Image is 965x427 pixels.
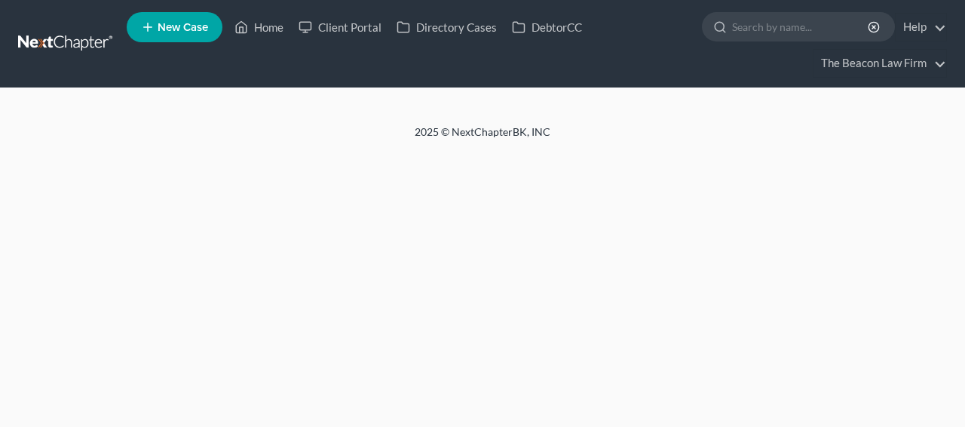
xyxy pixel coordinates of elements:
a: Directory Cases [389,14,504,41]
div: 2025 © NextChapterBK, INC [53,124,912,152]
input: Search by name... [732,13,870,41]
a: DebtorCC [504,14,590,41]
a: Help [896,14,946,41]
a: Home [227,14,291,41]
a: The Beacon Law Firm [813,50,946,77]
a: Client Portal [291,14,389,41]
span: New Case [158,22,208,33]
